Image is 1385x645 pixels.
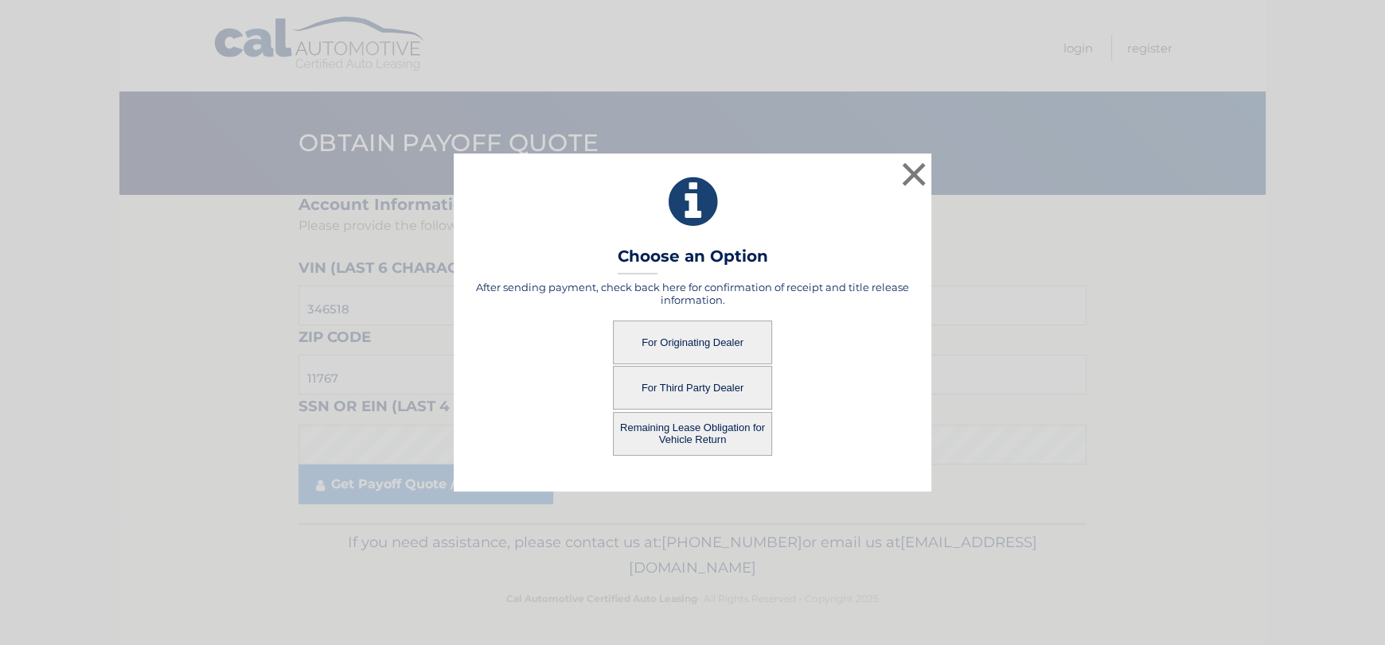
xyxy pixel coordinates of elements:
button: Remaining Lease Obligation for Vehicle Return [613,412,772,456]
h5: After sending payment, check back here for confirmation of receipt and title release information. [474,281,911,306]
h3: Choose an Option [618,247,768,274]
button: For Originating Dealer [613,321,772,364]
button: × [898,158,930,190]
button: For Third Party Dealer [613,366,772,410]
